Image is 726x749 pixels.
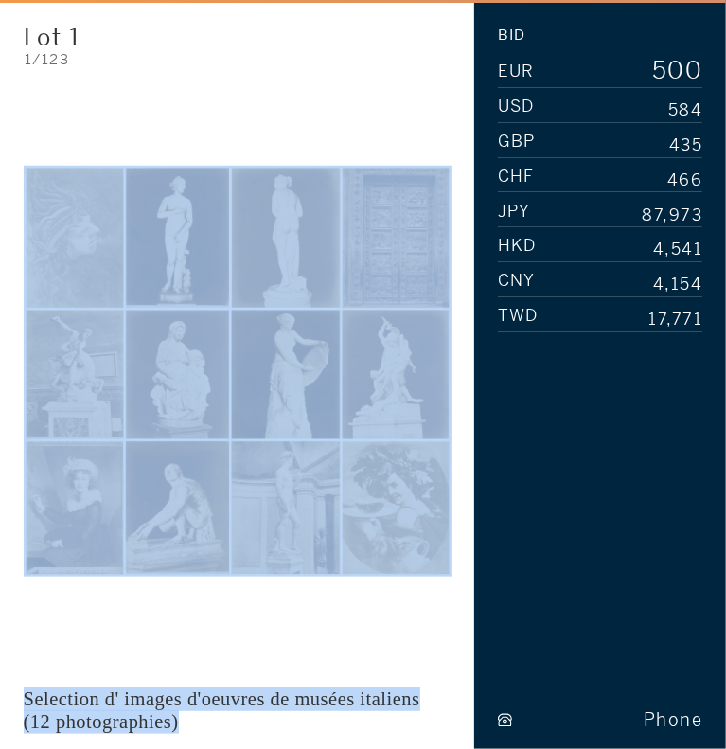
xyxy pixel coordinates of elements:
span: EUR [498,63,536,80]
div: 584 [668,102,703,118]
div: 17,771 [648,312,702,328]
div: 466 [667,171,703,187]
img: Selection d' images d'oeuvres de musées italiens (12 photographies) [24,166,452,577]
div: 5 [650,60,668,84]
div: Phone [512,712,703,729]
div: 87,973 [642,206,702,223]
span: TWD [498,308,540,324]
span: GBP [498,134,537,150]
div: 6 [650,83,668,108]
div: 4,541 [653,241,703,258]
span: HKD [498,238,538,254]
span: CNY [498,273,537,289]
span: JPY [498,204,532,220]
div: 435 [669,137,703,153]
div: Bid [498,27,527,42]
div: Lot 1 [24,27,167,50]
div: 0 [685,60,703,84]
div: 0 [667,60,685,84]
div: 4,154 [653,276,703,293]
div: 1/123 [25,52,452,66]
span: USD [498,98,536,115]
div: Selection d' images d'oeuvres de musées italiens (12 photographies) [24,688,420,733]
span: CHF [498,169,536,185]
